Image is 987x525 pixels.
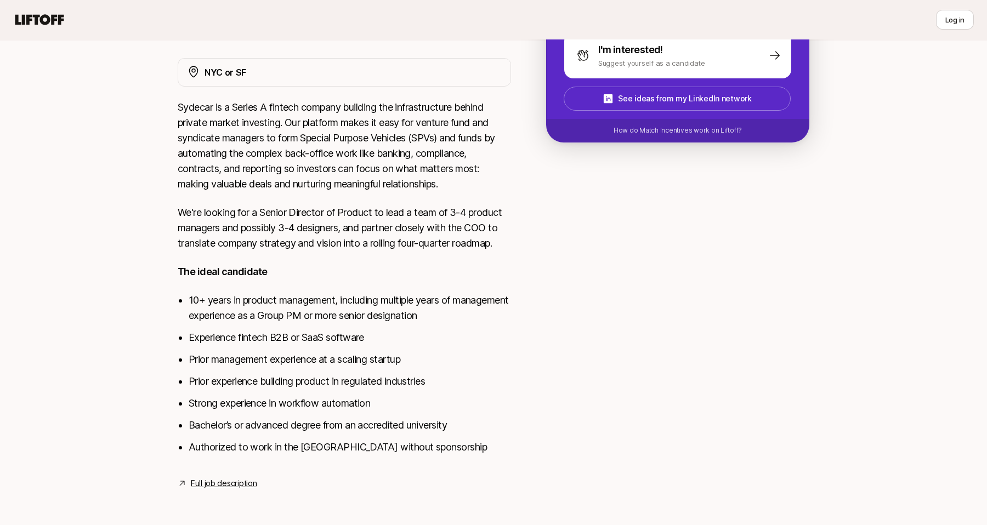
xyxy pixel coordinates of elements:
p: Suggest yourself as a candidate [598,58,705,69]
a: Full job description [191,477,257,490]
li: Authorized to work in the [GEOGRAPHIC_DATA] without sponsorship [189,440,511,455]
li: Prior management experience at a scaling startup [189,352,511,367]
p: I'm interested! [598,42,663,58]
li: Experience fintech B2B or SaaS software [189,330,511,345]
li: Prior experience building product in regulated industries [189,374,511,389]
p: See ideas from my LinkedIn network [618,92,751,105]
p: How do Match Incentives work on Liftoff? [614,125,742,135]
button: See ideas from my LinkedIn network [564,87,791,111]
p: We're looking for a Senior Director of Product to lead a team of 3-4 product managers and possibl... [178,205,511,251]
button: Log in [936,10,974,30]
li: Strong experience in workflow automation [189,396,511,411]
li: Bachelor’s or advanced degree from an accredited university [189,418,511,433]
p: Sydecar is a Series A fintech company building the infrastructure behind private market investing... [178,100,511,192]
p: NYC or SF [205,65,246,79]
strong: The ideal candidate [178,266,268,277]
li: 10+ years in product management, including multiple years of management experience as a Group PM ... [189,293,511,323]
